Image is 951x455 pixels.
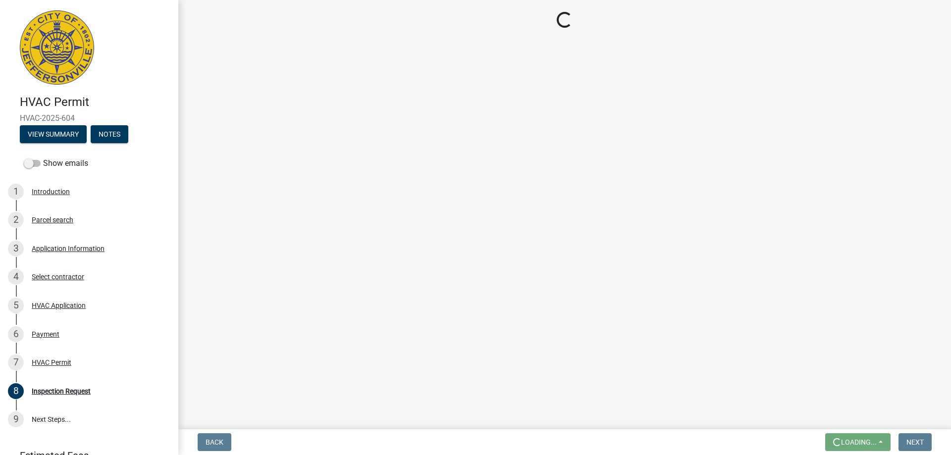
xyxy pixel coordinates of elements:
[91,131,128,139] wm-modal-confirm: Notes
[825,433,891,451] button: Loading...
[8,212,24,228] div: 2
[32,188,70,195] div: Introduction
[198,433,231,451] button: Back
[20,131,87,139] wm-modal-confirm: Summary
[8,298,24,313] div: 5
[20,10,94,85] img: City of Jeffersonville, Indiana
[20,125,87,143] button: View Summary
[8,241,24,256] div: 3
[24,157,88,169] label: Show emails
[32,359,71,366] div: HVAC Permit
[906,438,924,446] span: Next
[8,269,24,285] div: 4
[32,331,59,338] div: Payment
[32,302,86,309] div: HVAC Application
[8,383,24,399] div: 8
[8,354,24,370] div: 7
[32,245,105,252] div: Application Information
[91,125,128,143] button: Notes
[841,438,877,446] span: Loading...
[206,438,223,446] span: Back
[8,411,24,427] div: 9
[32,273,84,280] div: Select contractor
[8,184,24,200] div: 1
[32,388,91,395] div: Inspection Request
[20,113,158,123] span: HVAC-2025-604
[8,326,24,342] div: 6
[32,216,73,223] div: Parcel search
[898,433,932,451] button: Next
[20,95,170,109] h4: HVAC Permit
